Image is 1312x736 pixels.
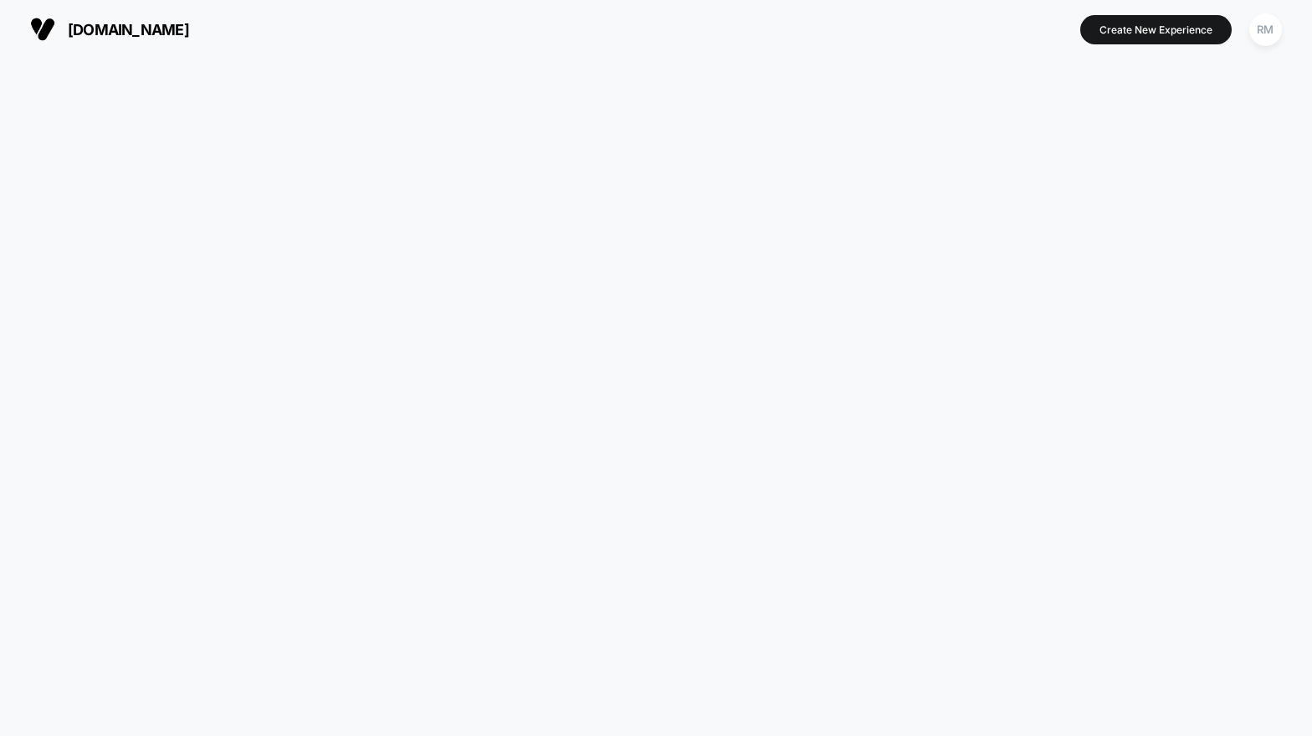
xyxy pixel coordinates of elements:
[30,17,55,42] img: Visually logo
[1080,15,1232,44] button: Create New Experience
[1249,13,1282,46] div: RM
[1244,13,1287,47] button: RM
[25,16,194,43] button: [DOMAIN_NAME]
[68,21,189,39] span: [DOMAIN_NAME]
